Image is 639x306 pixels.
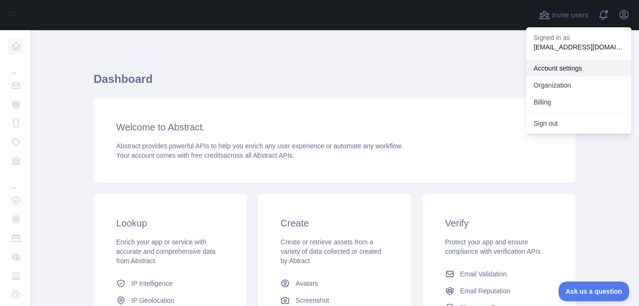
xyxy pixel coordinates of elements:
[460,286,511,296] span: Email Reputation
[296,279,318,288] span: Avatars
[116,152,294,159] span: Your account comes with across all Abstract APIs.
[441,266,557,282] a: Email Validation
[526,115,631,132] button: Sign out
[116,238,216,265] span: Enrich your app or service with accurate and comprehensive data from Abstract
[8,56,23,75] div: ...
[559,282,630,301] iframe: Toggle Customer Support
[460,269,507,279] span: Email Validation
[445,217,553,230] h3: Verify
[526,77,631,94] a: Organization
[441,282,557,299] a: Email Reputation
[534,42,624,52] p: [EMAIL_ADDRESS][DOMAIN_NAME]
[526,60,631,77] a: Account settings
[131,296,175,305] span: IP Geolocation
[534,33,624,42] p: Signed in as
[277,275,392,292] a: Avatars
[280,238,381,265] span: Create or retrieve assets from a variety of data collected or created by Abtract
[116,217,224,230] h3: Lookup
[296,296,329,305] span: Screenshot
[280,217,388,230] h3: Create
[116,142,403,150] span: Abstract provides powerful APIs to help you enrich any user experience or automate any workflow.
[445,238,541,255] span: Protect your app and ensure compliance with verification APIs
[131,279,173,288] span: IP Intelligence
[526,94,631,111] button: Billing
[112,275,228,292] a: IP Intelligence
[8,171,23,190] div: ...
[116,121,553,134] h3: Welcome to Abstract.
[552,10,588,21] span: Invite users
[537,8,590,23] button: Invite users
[94,72,575,94] h1: Dashboard
[191,152,224,159] span: free credits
